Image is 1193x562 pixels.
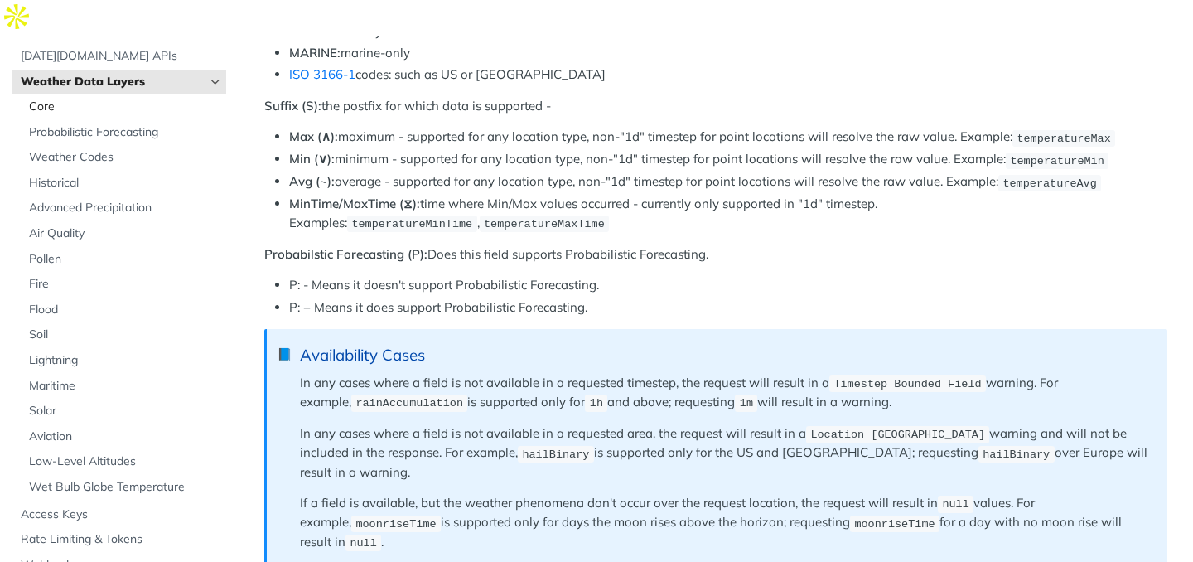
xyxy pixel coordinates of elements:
a: Core [21,94,226,119]
span: hailBinary [983,448,1050,460]
a: [DATE][DOMAIN_NAME] APIs [12,44,226,69]
a: Advanced Precipitation [21,196,226,220]
li: marine-only [289,44,1167,63]
span: [DATE][DOMAIN_NAME] APIs [21,48,222,65]
span: null [942,498,968,511]
button: Hide subpages for Weather Data Layers [209,75,222,89]
a: Lightning [21,348,226,373]
span: Probabilistic Forecasting [29,124,222,141]
a: Solar [21,399,226,424]
span: Advanced Precipitation [29,200,222,216]
span: moonriseTime [355,517,436,530]
strong: LAND: [289,23,326,39]
span: Weather Codes [29,149,222,166]
strong: Max (∧): [289,128,338,144]
p: Does this field supports Probabilistic Forecasting. [264,245,1167,264]
span: moonriseTime [854,517,935,530]
span: 📘 [277,346,292,365]
strong: Avg (~): [289,173,335,189]
a: Probabilistic Forecasting [21,120,226,145]
span: Air Quality [29,225,222,242]
span: Location [GEOGRAPHIC_DATA] [810,429,985,441]
li: average - supported for any location type, non-"1d" timestep for point locations will resolve the... [289,172,1167,191]
li: P: - Means it doesn't support Probabilistic Forecasting. [289,276,1167,295]
a: Aviation [21,424,226,449]
p: If a field is available, but the weather phenomena don't occur over the request location, the req... [300,494,1151,552]
span: Core [29,99,222,115]
span: 1h [590,397,603,409]
li: minimum - supported for any location type, non-"1d" timestep for point locations will resolve the... [289,150,1167,169]
li: maximum - supported for any location type, non-"1d" timestep for point locations will resolve the... [289,128,1167,147]
span: null [350,537,376,550]
strong: Suffix (S): [264,98,321,114]
a: Wet Bulb Globe Temperature [21,475,226,500]
a: Flood [21,298,226,322]
p: In any cases where a field is not available in a requested area, the request will result in a war... [300,424,1151,482]
span: hailBinary [522,448,589,460]
a: Weather Data LayersHide subpages for Weather Data Layers [12,70,226,94]
a: ISO 3166-1 [289,66,355,82]
li: time where Min/Max values occurred - currently only supported in "1d" timestep. Examples: , [289,195,1167,233]
span: Lightning [29,352,222,369]
span: 1m [740,397,753,409]
span: Access Keys [21,506,222,523]
span: Rate Limiting & Tokens [21,531,222,548]
a: Rate Limiting & Tokens [12,527,226,552]
a: Historical [21,171,226,196]
a: Air Quality [21,221,226,246]
p: In any cases where a field is not available in a requested timestep, the request will result in a... [300,374,1151,413]
span: Timestep Bounded Field [833,378,981,390]
a: Fire [21,272,226,297]
a: Pollen [21,247,226,272]
p: the postfix for which data is supported - [264,97,1167,116]
a: Soil [21,322,226,347]
span: Weather Data Layers [21,74,205,90]
a: Access Keys [12,502,226,527]
span: temperatureAvg [1002,177,1096,189]
strong: Probabilstic Forecasting (P): [264,246,427,262]
div: Availability Cases [300,346,1151,365]
strong: MARINE: [289,45,341,61]
span: Low-Level Altitudes [29,453,222,470]
span: temperatureMaxTime [484,218,605,230]
span: Fire [29,276,222,293]
span: Maritime [29,378,222,395]
li: codes: such as US or [GEOGRAPHIC_DATA] [289,65,1167,85]
li: P: + Means it does support Probabilistic Forecasting. [289,298,1167,317]
span: Solar [29,403,222,419]
a: Low-Level Altitudes [21,449,226,474]
span: Wet Bulb Globe Temperature [29,479,222,496]
span: rainAccumulation [355,397,463,409]
strong: Min (∨): [289,151,335,167]
span: temperatureMax [1017,132,1110,144]
strong: MinTime/MaxTime (⧖): [289,196,420,211]
span: Soil [29,327,222,343]
span: Flood [29,302,222,318]
span: temperatureMin [1010,154,1104,167]
a: Maritime [21,374,226,399]
span: Pollen [29,251,222,268]
span: Aviation [29,429,222,445]
span: temperatureMinTime [351,218,472,230]
span: Historical [29,175,222,191]
a: Weather Codes [21,145,226,170]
